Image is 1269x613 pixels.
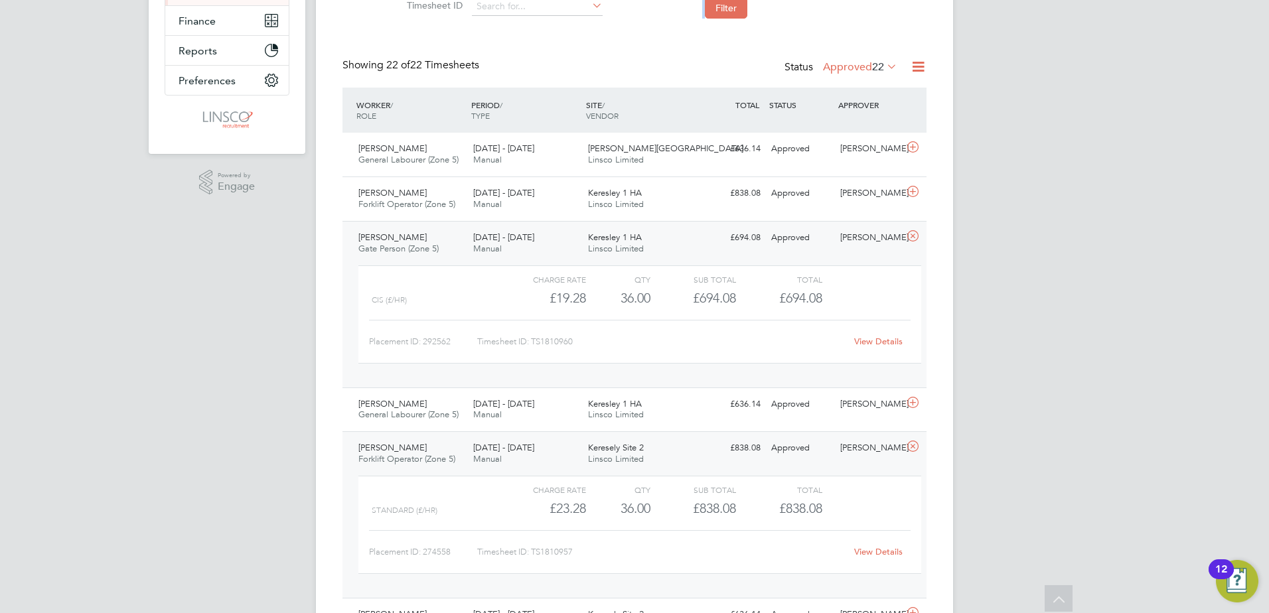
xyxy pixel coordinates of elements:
[473,154,502,165] span: Manual
[165,66,289,95] button: Preferences
[358,243,439,254] span: Gate Person (Zone 5)
[386,58,479,72] span: 22 Timesheets
[358,398,427,409] span: [PERSON_NAME]
[358,154,459,165] span: General Labourer (Zone 5)
[835,182,904,204] div: [PERSON_NAME]
[218,170,255,181] span: Powered by
[766,182,835,204] div: Approved
[588,409,644,420] span: Linsco Limited
[372,295,407,305] span: cis (£/HR)
[784,58,900,77] div: Status
[473,409,502,420] span: Manual
[697,227,766,249] div: £694.08
[199,170,256,195] a: Powered byEngage
[588,187,642,198] span: Keresley 1 HA
[697,393,766,415] div: £636.14
[650,482,736,498] div: Sub Total
[179,74,236,87] span: Preferences
[602,100,605,110] span: /
[835,138,904,160] div: [PERSON_NAME]
[358,232,427,243] span: [PERSON_NAME]
[473,198,502,210] span: Manual
[390,100,393,110] span: /
[468,93,583,127] div: PERIOD
[588,243,644,254] span: Linsco Limited
[854,546,903,557] a: View Details
[835,393,904,415] div: [PERSON_NAME]
[872,60,884,74] span: 22
[766,93,835,117] div: STATUS
[356,110,376,121] span: ROLE
[586,498,650,519] div: 36.00
[500,498,586,519] div: £23.28
[500,100,502,110] span: /
[697,437,766,459] div: £838.08
[386,58,410,72] span: 22 of
[358,198,455,210] span: Forklift Operator (Zone 5)
[779,500,822,516] span: £838.08
[358,442,427,453] span: [PERSON_NAME]
[766,437,835,459] div: Approved
[588,398,642,409] span: Keresley 1 HA
[736,482,822,498] div: Total
[353,93,468,127] div: WORKER
[835,437,904,459] div: [PERSON_NAME]
[1215,569,1227,586] div: 12
[358,143,427,154] span: [PERSON_NAME]
[473,398,534,409] span: [DATE] - [DATE]
[358,409,459,420] span: General Labourer (Zone 5)
[473,187,534,198] span: [DATE] - [DATE]
[473,453,502,464] span: Manual
[588,453,644,464] span: Linsco Limited
[179,44,217,57] span: Reports
[650,271,736,287] div: Sub Total
[854,336,903,347] a: View Details
[342,58,482,72] div: Showing
[588,154,644,165] span: Linsco Limited
[369,331,477,352] div: Placement ID: 292562
[473,442,534,453] span: [DATE] - [DATE]
[586,110,619,121] span: VENDOR
[369,541,477,563] div: Placement ID: 274558
[179,15,216,27] span: Finance
[500,271,586,287] div: Charge rate
[358,453,455,464] span: Forklift Operator (Zone 5)
[779,290,822,306] span: £694.08
[586,271,650,287] div: QTY
[473,243,502,254] span: Manual
[736,271,822,287] div: Total
[372,506,437,515] span: Standard (£/HR)
[735,100,759,110] span: TOTAL
[650,287,736,309] div: £694.08
[766,393,835,415] div: Approved
[473,232,534,243] span: [DATE] - [DATE]
[471,110,490,121] span: TYPE
[165,109,289,130] a: Go to home page
[835,227,904,249] div: [PERSON_NAME]
[500,287,586,309] div: £19.28
[358,187,427,198] span: [PERSON_NAME]
[588,198,644,210] span: Linsco Limited
[477,331,846,352] div: Timesheet ID: TS1810960
[586,287,650,309] div: 36.00
[218,181,255,192] span: Engage
[697,182,766,204] div: £838.08
[1216,560,1258,602] button: Open Resource Center, 12 new notifications
[583,93,698,127] div: SITE
[766,227,835,249] div: Approved
[650,498,736,519] div: £838.08
[473,143,534,154] span: [DATE] - [DATE]
[588,232,642,243] span: Keresley 1 HA
[823,60,897,74] label: Approved
[500,482,586,498] div: Charge rate
[697,138,766,160] div: £636.14
[586,482,650,498] div: QTY
[588,143,743,154] span: [PERSON_NAME][GEOGRAPHIC_DATA]
[588,442,644,453] span: Keresely Site 2
[165,36,289,65] button: Reports
[477,541,846,563] div: Timesheet ID: TS1810957
[835,93,904,117] div: APPROVER
[165,6,289,35] button: Finance
[766,138,835,160] div: Approved
[199,109,254,130] img: linsco-logo-retina.png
